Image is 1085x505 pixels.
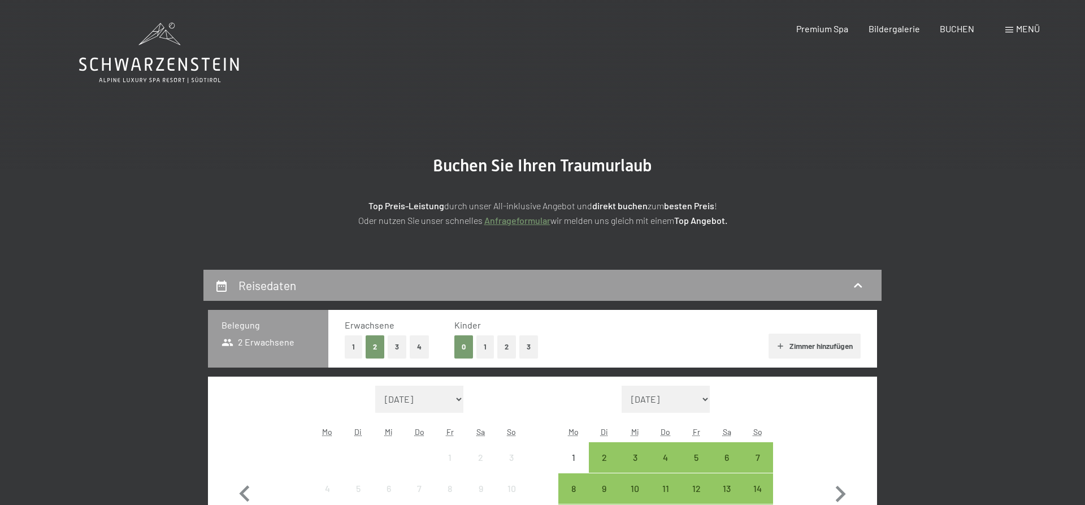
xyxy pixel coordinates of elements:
div: Anreise nicht möglich [312,473,342,504]
div: 1 [559,453,588,481]
div: Sun Sep 14 2025 [743,473,773,504]
div: Anreise möglich [743,442,773,473]
div: Wed Sep 10 2025 [619,473,650,504]
div: Mon Sep 08 2025 [558,473,589,504]
strong: direkt buchen [592,200,648,211]
span: Kinder [454,320,481,330]
div: Anreise möglich [711,442,742,473]
abbr: Freitag [446,427,454,437]
button: 3 [519,335,538,359]
abbr: Samstag [723,427,731,437]
div: Fri Aug 08 2025 [435,473,465,504]
button: 3 [388,335,406,359]
button: 1 [345,335,362,359]
div: Anreise möglich [619,442,650,473]
abbr: Mittwoch [631,427,639,437]
div: Sat Aug 02 2025 [466,442,496,473]
div: Wed Aug 06 2025 [374,473,404,504]
div: 5 [682,453,710,481]
div: Fri Sep 05 2025 [681,442,711,473]
div: Thu Sep 11 2025 [650,473,681,504]
div: 4 [652,453,680,481]
div: Anreise möglich [681,442,711,473]
a: Premium Spa [796,23,848,34]
div: Tue Sep 09 2025 [589,473,619,504]
abbr: Dienstag [601,427,608,437]
button: 0 [454,335,473,359]
a: BUCHEN [940,23,974,34]
span: 2 Erwachsene [222,336,294,348]
div: Anreise nicht möglich [404,473,435,504]
button: 2 [497,335,516,359]
div: Mon Sep 01 2025 [558,442,589,473]
h3: Belegung [222,319,315,331]
abbr: Donnerstag [415,427,424,437]
a: Bildergalerie [869,23,920,34]
abbr: Dienstag [354,427,362,437]
div: Anreise nicht möglich [496,442,527,473]
div: Anreise nicht möglich [435,473,465,504]
abbr: Montag [568,427,579,437]
div: Anreise möglich [681,473,711,504]
div: Anreise möglich [743,473,773,504]
div: Sun Sep 07 2025 [743,442,773,473]
div: Sun Aug 10 2025 [496,473,527,504]
div: Thu Aug 07 2025 [404,473,435,504]
div: 2 [590,453,618,481]
div: Anreise möglich [558,473,589,504]
div: Wed Sep 03 2025 [619,442,650,473]
abbr: Freitag [693,427,700,437]
div: 2 [467,453,495,481]
span: Buchen Sie Ihren Traumurlaub [433,156,652,175]
div: Fri Sep 12 2025 [681,473,711,504]
abbr: Montag [322,427,332,437]
div: Anreise nicht möglich [466,442,496,473]
p: durch unser All-inklusive Angebot und zum ! Oder nutzen Sie unser schnelles wir melden uns gleich... [260,198,825,227]
abbr: Donnerstag [661,427,670,437]
button: 2 [366,335,384,359]
button: 1 [476,335,494,359]
div: Anreise möglich [650,473,681,504]
div: Mon Aug 04 2025 [312,473,342,504]
abbr: Mittwoch [385,427,393,437]
div: Thu Sep 04 2025 [650,442,681,473]
div: 3 [620,453,649,481]
span: Menü [1016,23,1040,34]
div: Anreise möglich [650,442,681,473]
button: 4 [410,335,429,359]
div: Anreise möglich [589,442,619,473]
button: Zimmer hinzufügen [769,334,861,359]
div: Anreise nicht möglich [558,442,589,473]
div: Sat Sep 06 2025 [711,442,742,473]
div: Sun Aug 03 2025 [496,442,527,473]
abbr: Samstag [476,427,485,437]
div: 1 [436,453,464,481]
div: Anreise nicht möglich [342,473,373,504]
strong: besten Preis [664,200,714,211]
div: Sat Aug 09 2025 [466,473,496,504]
div: 6 [713,453,741,481]
div: Anreise nicht möglich [374,473,404,504]
div: Tue Sep 02 2025 [589,442,619,473]
strong: Top Preis-Leistung [368,200,444,211]
abbr: Sonntag [507,427,516,437]
strong: Top Angebot. [674,215,727,226]
div: Tue Aug 05 2025 [342,473,373,504]
abbr: Sonntag [753,427,762,437]
h2: Reisedaten [238,278,296,292]
div: Anreise möglich [589,473,619,504]
div: Sat Sep 13 2025 [711,473,742,504]
div: 3 [497,453,526,481]
span: Erwachsene [345,320,394,330]
div: Anreise nicht möglich [466,473,496,504]
div: Anreise möglich [711,473,742,504]
div: Fri Aug 01 2025 [435,442,465,473]
div: Anreise nicht möglich [435,442,465,473]
div: Anreise nicht möglich [496,473,527,504]
a: Anfrageformular [484,215,550,226]
div: Anreise möglich [619,473,650,504]
div: 7 [744,453,772,481]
